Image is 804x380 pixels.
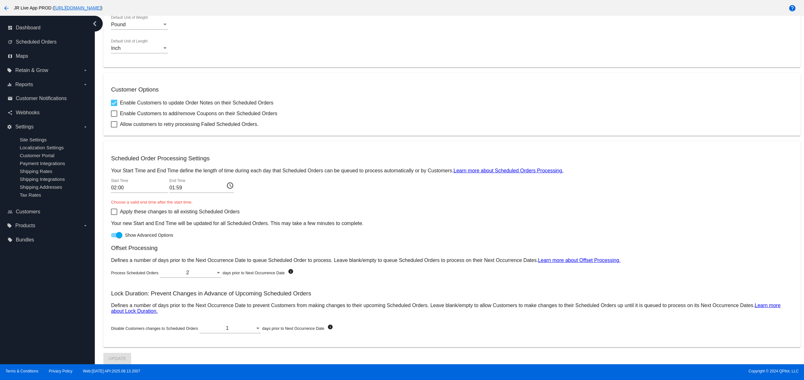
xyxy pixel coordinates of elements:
p: Your new Start and End Time will be updated for all Scheduled Orders. This may take a few minutes... [111,221,793,226]
a: Learn more about Scheduled Orders Processing. [454,168,563,173]
mat-select: Default Unit of Weight [111,22,168,27]
mat-icon: info [327,324,335,332]
i: arrow_drop_down [83,124,88,129]
span: Bundles [16,237,34,243]
a: Site Settings [20,137,46,142]
span: Update [109,356,126,361]
a: Web:[DATE] API:2025.08.13.2007 [83,369,140,373]
span: JR Live App PROD ( ) [14,5,102,10]
span: Maps [16,53,28,59]
span: 1 [226,325,229,331]
button: Update [103,353,131,364]
mat-icon: help [789,4,796,12]
a: Customer Portal [20,153,54,158]
i: dashboard [8,25,13,30]
span: Customer Notifications [16,96,67,101]
mat-icon: info [288,269,295,276]
h3: Offset Processing [111,245,793,252]
span: Products [15,223,35,229]
input: Start Time [111,185,168,191]
span: Show Advanced Options [125,232,173,238]
a: Tax Rates [20,192,41,198]
a: Terms & Conditions [5,369,38,373]
a: Shipping Integrations [20,176,65,182]
a: Learn more about Offset Processing. [538,258,620,263]
span: Retain & Grow [15,68,48,73]
span: Copyright © 2024 QPilot, LLC [407,369,799,373]
span: Enable Customers to add/remove Coupons on their Scheduled Orders [120,110,277,117]
a: Shipping Rates [20,169,52,174]
i: equalizer [7,82,12,87]
span: Settings [15,124,33,130]
a: local_offer Bundles [8,235,88,245]
p: Your Start Time and End Time define the length of time during each day that Scheduled Orders can ... [111,168,793,174]
span: days prior to Next Occurrence Date [262,326,324,331]
mat-icon: arrow_back [3,4,10,12]
i: email [8,96,13,101]
i: settings [7,124,12,129]
p: Defines a number of days prior to the Next Occurrence Date to queue Scheduled Order to process. L... [111,258,793,263]
span: Reports [15,82,33,87]
h3: Scheduled Order Processing Settings [111,155,793,162]
h3: Customer Options [111,86,793,93]
mat-icon: access_time [226,181,234,189]
span: Process Scheduled Orders [111,271,158,275]
i: chevron_left [90,19,100,29]
span: days prior to Next Occurrence Date [222,271,284,275]
span: Allow customers to retry processing Failed Scheduled Orders. [120,121,258,128]
span: Dashboard [16,25,40,31]
span: Customers [16,209,40,215]
h3: Lock Duration: Prevent Changes in Advance of Upcoming Scheduled Orders [111,290,793,297]
i: local_offer [7,68,12,73]
input: End Time [169,185,226,191]
span: Inch [111,45,120,51]
i: arrow_drop_down [83,223,88,228]
i: arrow_drop_down [83,82,88,87]
i: people_outline [8,209,13,214]
a: Learn more about Lock Duration. [111,303,780,314]
span: 2 [186,270,189,275]
a: map Maps [8,51,88,61]
span: Pound [111,22,125,27]
span: Enable Customers to update Order Notes on their Scheduled Orders [120,99,273,107]
a: email Customer Notifications [8,93,88,104]
a: [URL][DOMAIN_NAME] [54,5,101,10]
a: dashboard Dashboard [8,23,88,33]
p: Defines a number of days prior to the Next Occurrence Date to prevent Customers from making chang... [111,303,793,314]
span: Disable Customers changes to Scheduled Orders [111,326,198,331]
small: Choose a valid end time after the start time. [111,200,192,205]
span: Apply these changes to all existing Scheduled Orders [120,208,240,216]
i: update [8,39,13,45]
a: Payment Integrations [20,161,65,166]
mat-select: Default Unit of Length [111,45,168,51]
i: arrow_drop_down [83,68,88,73]
i: share [8,110,13,115]
i: local_offer [7,223,12,228]
a: share Webhooks [8,108,88,118]
a: Shipping Addresses [20,184,62,190]
i: map [8,54,13,59]
span: Webhooks [16,110,40,116]
a: Privacy Policy [49,369,73,373]
a: update Scheduled Orders [8,37,88,47]
i: local_offer [8,237,13,242]
a: Localization Settings [20,145,64,150]
span: Scheduled Orders [16,39,57,45]
a: people_outline Customers [8,207,88,217]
